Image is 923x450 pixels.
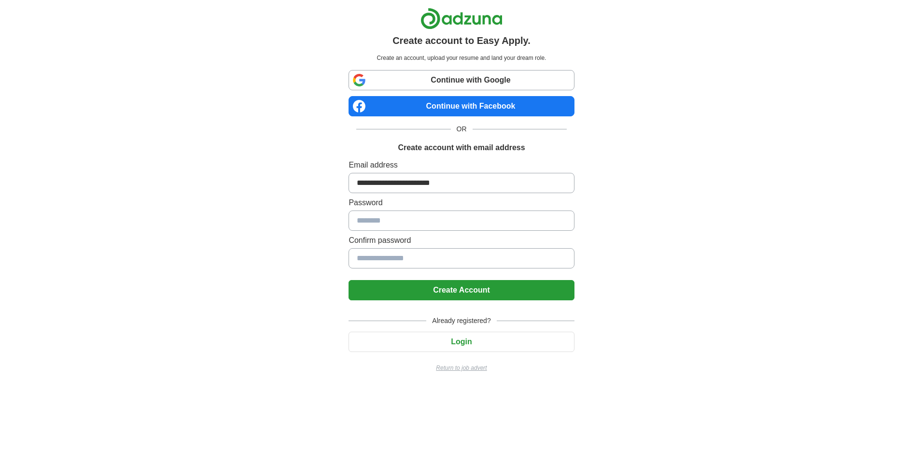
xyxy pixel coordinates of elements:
[451,124,473,134] span: OR
[349,197,574,209] label: Password
[349,159,574,171] label: Email address
[349,280,574,300] button: Create Account
[426,316,496,326] span: Already registered?
[349,235,574,246] label: Confirm password
[420,8,503,29] img: Adzuna logo
[349,96,574,116] a: Continue with Facebook
[349,364,574,372] a: Return to job advert
[392,33,531,48] h1: Create account to Easy Apply.
[350,54,572,62] p: Create an account, upload your resume and land your dream role.
[349,332,574,352] button: Login
[349,337,574,346] a: Login
[398,142,525,154] h1: Create account with email address
[349,70,574,90] a: Continue with Google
